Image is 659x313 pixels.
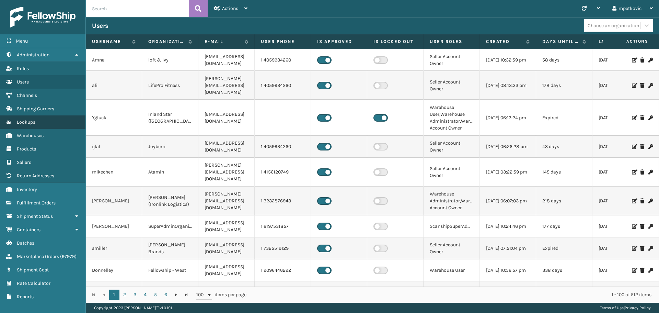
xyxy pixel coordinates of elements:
[17,213,53,219] span: Shipment Status
[600,305,624,310] a: Terms of Use
[198,136,255,158] td: [EMAIL_ADDRESS][DOMAIN_NAME]
[542,38,579,45] label: Days until password expires
[592,237,649,259] td: [DATE] 07:21:44 pm
[119,290,130,300] a: 2
[536,71,592,100] td: 178 days
[142,49,198,71] td: loft & Ivy
[536,187,592,215] td: 218 days
[480,215,536,237] td: [DATE] 10:24:46 pm
[632,199,636,203] i: Edit
[86,49,142,71] td: Amna
[632,268,636,273] i: Edit
[255,215,311,237] td: 1 6197531857
[16,38,28,44] span: Menu
[255,136,311,158] td: 1 4059934260
[480,259,536,281] td: [DATE] 10:56:57 pm
[130,290,140,300] a: 3
[480,49,536,71] td: [DATE] 10:32:59 pm
[536,281,592,303] td: 82 days
[640,83,644,88] i: Delete
[148,38,185,45] label: Organization
[255,71,311,100] td: 1 4059934260
[142,136,198,158] td: Joyberri
[198,71,255,100] td: [PERSON_NAME][EMAIL_ADDRESS][DOMAIN_NAME]
[17,227,41,233] span: Containers
[142,71,198,100] td: LifePro Fitness
[92,22,108,30] h3: Users
[486,38,523,45] label: Created
[599,38,635,45] label: Last Seen
[86,136,142,158] td: ijlal
[480,281,536,303] td: [DATE] 05:31:23 pm
[424,281,480,303] td: Seller Account Owner
[640,199,644,203] i: Delete
[142,259,198,281] td: Fellowship - West
[198,259,255,281] td: [EMAIL_ADDRESS][DOMAIN_NAME]
[648,224,652,229] i: Change Password
[161,290,171,300] a: 6
[424,215,480,237] td: ScanshipSuperAdministrator
[592,187,649,215] td: [DATE] 10:52:38 pm
[17,133,44,138] span: Warehouses
[592,49,649,71] td: [DATE] 02:35:13 pm
[17,267,49,273] span: Shipment Cost
[60,254,77,259] span: ( 97979 )
[640,144,644,149] i: Delete
[424,136,480,158] td: Seller Account Owner
[536,259,592,281] td: 338 days
[196,291,207,298] span: 100
[424,100,480,136] td: Warehouse User,Warehouse Administrator,Warehouse Account Owner
[605,36,652,47] span: Actions
[424,187,480,215] td: Warehouse Administrator,Warehouse Account Owner
[255,237,311,259] td: 1 7325519129
[222,5,238,11] span: Actions
[648,58,652,63] i: Change Password
[592,215,649,237] td: [DATE] 05:55:25 pm
[480,100,536,136] td: [DATE] 06:13:24 pm
[592,259,649,281] td: [DATE] 06:44:07 pm
[632,170,636,175] i: Edit
[592,158,649,187] td: [DATE] 10:10:30 pm
[424,237,480,259] td: Seller Account Owner
[640,224,644,229] i: Delete
[86,281,142,303] td: [PERSON_NAME]
[430,38,473,45] label: User Roles
[198,158,255,187] td: [PERSON_NAME][EMAIL_ADDRESS][DOMAIN_NAME]
[10,7,76,27] img: logo
[480,136,536,158] td: [DATE] 06:26:28 pm
[17,240,34,246] span: Batches
[640,115,644,120] i: Delete
[592,100,649,136] td: [DATE] 02:12:54 am
[94,303,172,313] p: Copyright 2023 [PERSON_NAME]™ v 1.0.191
[142,187,198,215] td: [PERSON_NAME] (Ironlink Logistics)
[171,290,181,300] a: Go to the next page
[424,259,480,281] td: Warehouse User
[536,136,592,158] td: 43 days
[205,38,241,45] label: E-mail
[17,52,49,58] span: Administration
[17,119,35,125] span: Lookups
[536,158,592,187] td: 145 days
[640,268,644,273] i: Delete
[625,305,651,310] a: Privacy Policy
[17,254,59,259] span: Marketplace Orders
[632,246,636,251] i: Edit
[255,259,311,281] td: 1 9096446292
[632,144,636,149] i: Edit
[261,38,304,45] label: User phone
[17,280,50,286] span: Rate Calculator
[140,290,150,300] a: 4
[640,170,644,175] i: Delete
[480,187,536,215] td: [DATE] 06:07:03 pm
[600,303,651,313] div: |
[592,71,649,100] td: [DATE] 08:04:24 pm
[255,158,311,187] td: 1 4156120749
[198,237,255,259] td: [EMAIL_ADDRESS][DOMAIN_NAME]
[17,173,54,179] span: Return Addresses
[86,158,142,187] td: mikechen
[632,224,636,229] i: Edit
[181,290,192,300] a: Go to the last page
[17,187,37,192] span: Inventory
[86,237,142,259] td: smiller
[632,58,636,63] i: Edit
